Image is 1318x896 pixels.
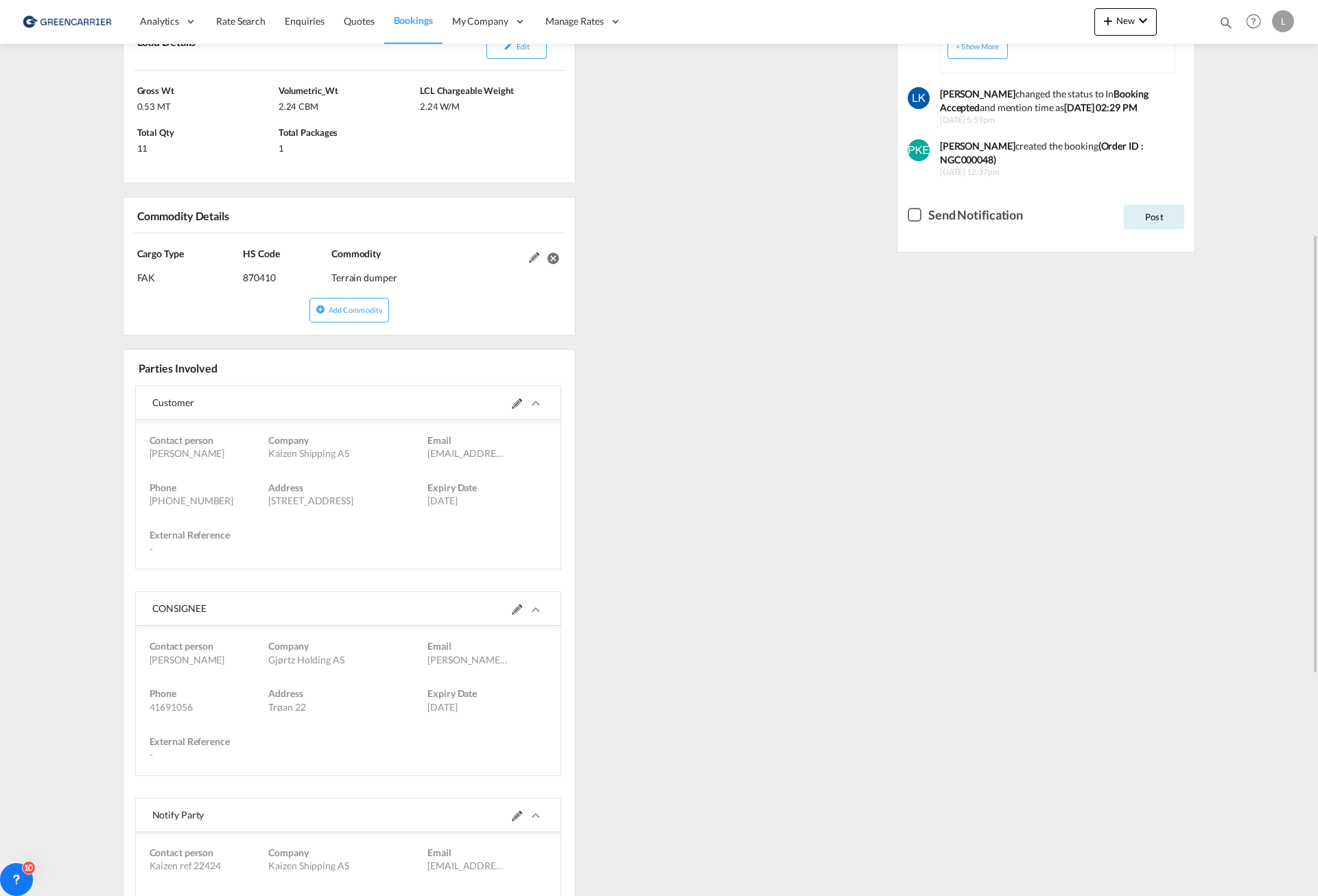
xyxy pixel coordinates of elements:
span: [DATE] 5:59pm [940,115,1183,126]
span: Email [427,434,451,446]
span: Help [1242,10,1265,33]
div: Kaizen Shipping AS [268,447,427,460]
span: Expiry Date [427,687,477,699]
span: External Reference [150,529,230,541]
div: L [1272,10,1294,32]
div: booking@kshipping.no [427,859,507,873]
span: Phone [150,687,177,699]
img: e39c37208afe11efa9cb1d7a6ea7d6f5.png [21,6,113,37]
div: 10/09/2025 [427,700,507,714]
div: Kaizen ref 22424 [150,859,269,873]
span: External Reference [150,735,230,747]
span: Contact person [150,847,214,858]
div: - [150,748,309,762]
span: Enquiries [285,15,325,27]
span: Contact person [150,640,214,652]
div: 11 [137,139,275,154]
div: Notify Party [152,799,349,832]
span: Volumetric_Wt [279,85,338,96]
md-icon: icon-pencil [504,41,513,51]
span: Address [268,482,303,493]
span: Company [268,847,308,858]
button: + Show More [948,34,1008,59]
div: 1 [279,139,416,154]
b: (Order ID : NGC000048) [940,140,1144,165]
div: Haugenveien 29, 1423 Ski [268,494,427,508]
img: 0ocgo4AAAAGSURBVAMAOl6AW4jsYCYAAAAASUVORK5CYII= [908,87,930,109]
md-icon: icon-chevron-down [1135,12,1151,29]
div: 2.24 CBM [279,97,416,113]
span: Add Commodity [329,305,383,314]
span: Address [268,687,303,699]
md-icon: icons/ic_keyboard_arrow_right_black_24px.svg [528,395,544,412]
span: New [1100,15,1151,26]
div: Help [1242,10,1272,34]
span: Company [268,434,308,446]
span: Bookings [394,14,433,26]
b: [PERSON_NAME] [940,140,1015,152]
div: 0.53 MT [137,97,275,113]
span: Email [427,640,451,652]
div: Terrain dumper [331,261,522,285]
md-checkbox: Checkbox No Ink [908,205,1023,224]
div: +47 465 12 354 [150,494,269,508]
div: Gjørtz Holding AS [268,653,427,667]
div: Trøan 22 [268,700,427,714]
div: Customer [152,386,349,419]
b: Booking Accepted [940,88,1149,113]
div: icon-magnify [1219,15,1234,36]
b: [PERSON_NAME] [940,88,1015,99]
button: icon-plus-circleAdd Commodity [309,298,389,322]
span: [DATE] 12:37pm [940,167,1183,178]
div: CONSIGNEE [152,592,349,625]
span: Email [427,847,451,858]
div: Per Kristian Edvartsen [150,447,269,460]
button: Post [1124,204,1184,229]
div: changed the status to In and mention time as [940,87,1183,114]
span: LCL Chargeable Weight [420,85,514,96]
md-icon: icons/ic_keyboard_arrow_right_black_24px.svg [528,602,544,618]
md-icon: icons/ic_keyboard_arrow_right_black_24px.svg [528,807,544,824]
div: Commodity Details [134,203,346,227]
md-icon: icon-cancel [546,250,556,260]
md-icon: icon-plus 400-fg [1100,12,1116,29]
b: [DATE] 02:29 PM [1064,102,1138,113]
span: Manage Rates [545,14,604,28]
button: icon-plus 400-fgNewicon-chevron-down [1094,8,1157,36]
span: Commodity [331,248,381,259]
span: My Company [452,14,508,28]
span: Quotes [344,15,374,27]
div: Send Notification [928,207,1023,224]
span: Total Qty [137,127,174,138]
div: FAK [137,261,244,285]
span: Company [268,640,308,652]
md-icon: icon-magnify [1219,15,1234,30]
div: 2.24 W/M [420,97,558,113]
span: Total Packages [279,127,338,138]
span: Edit [517,42,530,51]
div: kristoffer.gjortz@elkem.com [427,653,507,667]
div: 870410 [243,261,328,285]
span: Rate Search [216,15,266,27]
div: created the booking [940,139,1183,166]
span: Cargo Type [137,248,184,259]
div: Kaizen Shipping AS [268,859,427,873]
span: HS Code [243,248,279,259]
img: 8E+lRRAAAABklEQVQDAJdvtLXu3BLRAAAAAElFTkSuQmCC [908,139,930,161]
span: Phone [150,482,177,493]
span: Analytics [140,14,179,28]
div: Load Details [134,29,202,64]
md-icon: Edit [529,252,539,263]
span: Contact person [150,434,214,446]
div: Kristoffer Gjørtz [150,653,269,667]
span: Expiry Date [427,482,477,493]
div: - [150,542,309,556]
div: 41691056 [150,700,269,714]
md-icon: icon-plus-circle [316,305,325,314]
div: 10/09/2025 [427,494,507,508]
div: per@kshipping.no [427,447,507,460]
span: Gross Wt [137,85,174,96]
button: icon-pencilEdit [486,34,547,59]
div: Parties Involved [135,355,346,379]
